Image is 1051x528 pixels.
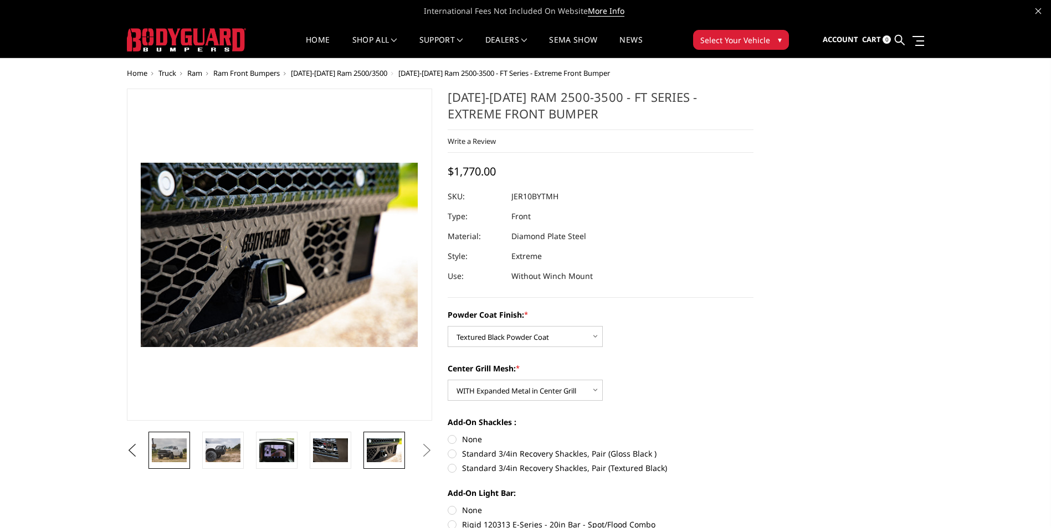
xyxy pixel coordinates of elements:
[448,462,753,474] label: Standard 3/4in Recovery Shackles, Pair (Textured Black)
[448,164,496,179] span: $1,770.00
[448,504,753,516] label: None
[448,206,503,226] dt: Type:
[700,34,770,46] span: Select Your Vehicle
[352,36,397,58] a: shop all
[996,475,1051,528] iframe: Chat Widget
[313,438,348,462] img: 2010-2018 Ram 2500-3500 - FT Series - Extreme Front Bumper
[187,68,202,78] a: Ram
[823,34,858,44] span: Account
[778,34,782,45] span: ▾
[367,438,402,462] img: 2010-2018 Ram 2500-3500 - FT Series - Extreme Front Bumper
[448,226,503,246] dt: Material:
[448,433,753,445] label: None
[511,266,593,286] dd: Without Winch Mount
[448,363,753,374] label: Center Grill Mesh:
[398,68,610,78] span: [DATE]-[DATE] Ram 2500-3500 - FT Series - Extreme Front Bumper
[152,438,187,462] img: 2010-2018 Ram 2500-3500 - FT Series - Extreme Front Bumper
[862,25,891,55] a: Cart 0
[511,187,558,206] dd: JER10BYTMH
[448,246,503,266] dt: Style:
[448,487,753,499] label: Add-On Light Bar:
[619,36,642,58] a: News
[448,136,496,146] a: Write a Review
[127,28,246,51] img: BODYGUARD BUMPERS
[588,6,624,17] a: More Info
[448,187,503,206] dt: SKU:
[306,36,330,58] a: Home
[485,36,527,58] a: Dealers
[291,68,387,78] a: [DATE]-[DATE] Ram 2500/3500
[511,246,542,266] dd: Extreme
[862,34,881,44] span: Cart
[213,68,280,78] a: Ram Front Bumpers
[127,89,433,421] a: 2010-2018 Ram 2500-3500 - FT Series - Extreme Front Bumper
[883,35,891,44] span: 0
[206,438,240,462] img: 2010-2018 Ram 2500-3500 - FT Series - Extreme Front Bumper
[127,68,147,78] a: Home
[448,448,753,459] label: Standard 3/4in Recovery Shackles, Pair (Gloss Black )
[511,206,531,226] dd: Front
[418,442,435,459] button: Next
[549,36,597,58] a: SEMA Show
[124,442,141,459] button: Previous
[511,226,586,246] dd: Diamond Plate Steel
[419,36,463,58] a: Support
[448,89,753,130] h1: [DATE]-[DATE] Ram 2500-3500 - FT Series - Extreme Front Bumper
[448,266,503,286] dt: Use:
[259,438,294,462] img: Clear View Camera: Relocate your front camera and keep the functionality completely.
[448,309,753,320] label: Powder Coat Finish:
[693,30,789,50] button: Select Your Vehicle
[158,68,176,78] a: Truck
[823,25,858,55] a: Account
[448,416,753,428] label: Add-On Shackles :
